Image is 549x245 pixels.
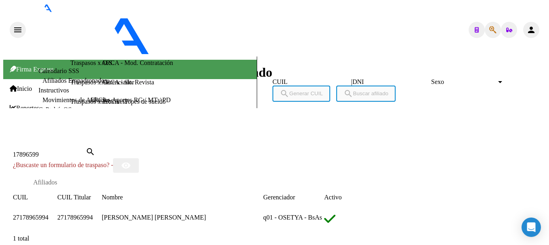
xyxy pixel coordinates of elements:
[42,96,110,103] a: Movimientos de Afiliados
[13,194,28,201] span: CUIL
[324,194,342,201] span: Activo
[10,105,39,112] span: Reportes
[344,90,388,96] span: Buscar afiliado
[33,179,57,186] div: Afiliados
[10,85,32,92] span: Inicio
[86,147,95,157] mat-icon: search
[13,192,57,203] datatable-header-cell: CUIL
[280,90,323,96] span: Generar CUIL
[121,161,131,170] mat-icon: remove_red_eye
[102,192,263,203] datatable-header-cell: Nombre
[272,78,510,96] div: |
[101,98,166,105] a: ARCA - Topes de sueldo
[431,78,497,86] span: Sexo
[101,59,173,67] a: ARCA - Mod. Contratación
[70,59,114,67] a: Traspasos x O.S.
[57,194,91,201] span: CUIL Titular
[13,235,433,242] div: 1 total
[526,25,536,35] mat-icon: person
[280,89,289,98] mat-icon: search
[13,161,113,168] span: ¿Buscaste un formulario de traspaso? -
[324,192,377,203] datatable-header-cell: Activo
[38,67,79,74] a: Calendario SSS
[42,77,107,84] a: Afiliados Empadronados
[57,214,93,221] span: 27178965994
[57,192,102,203] datatable-header-cell: CUIL Titular
[10,66,54,73] span: Firma Express
[217,49,274,56] span: - [PERSON_NAME]
[102,194,123,201] span: Nombre
[13,25,23,35] mat-icon: menu
[26,12,217,55] img: Logo SAAS
[101,79,154,86] a: ARCA - Sit. Revista
[102,212,263,223] div: [PERSON_NAME] [PERSON_NAME]
[263,192,324,203] datatable-header-cell: Gerenciador
[344,89,353,98] mat-icon: search
[522,218,541,237] div: Open Intercom Messenger
[263,214,322,221] span: q01 - OSETYA - BsAs
[263,194,295,201] span: Gerenciador
[13,214,48,221] span: 27178965994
